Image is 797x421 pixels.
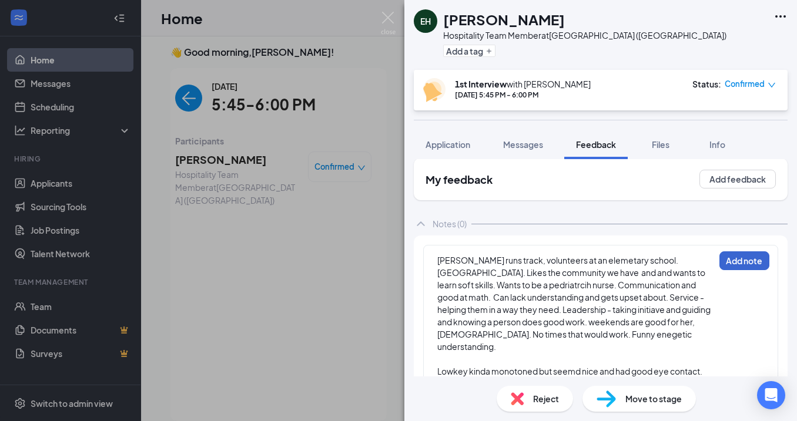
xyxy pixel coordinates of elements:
button: Add feedback [699,170,776,188]
h1: [PERSON_NAME] [443,9,565,29]
span: Application [426,139,470,150]
h2: My feedback [426,172,493,187]
span: Move to stage [625,392,682,405]
svg: ChevronUp [414,217,428,231]
b: 1st Interview [455,79,507,89]
span: Reject [533,392,559,405]
div: [DATE] 5:45 PM - 6:00 PM [455,90,591,100]
div: Status : [692,78,721,90]
span: [PERSON_NAME] runs track, volunteers at an elemetary school. [GEOGRAPHIC_DATA]. Likes the communi... [437,255,712,352]
span: Info [709,139,725,150]
div: EH [420,15,431,27]
button: Add note [719,251,769,270]
span: Lowkey kinda monotoned but seemd nice and had good eye contact. Didnt expound much on answers. [437,366,704,389]
div: Open Intercom Messenger [757,381,785,409]
span: Confirmed [725,78,765,90]
svg: Plus [485,48,493,55]
button: PlusAdd a tag [443,45,495,57]
span: Messages [503,139,543,150]
span: Files [652,139,669,150]
span: Feedback [576,139,616,150]
svg: Ellipses [773,9,788,23]
div: Hospitality Team Member at [GEOGRAPHIC_DATA] ([GEOGRAPHIC_DATA]) [443,29,726,41]
div: with [PERSON_NAME] [455,78,591,90]
span: down [768,81,776,89]
div: Notes (0) [433,218,467,230]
